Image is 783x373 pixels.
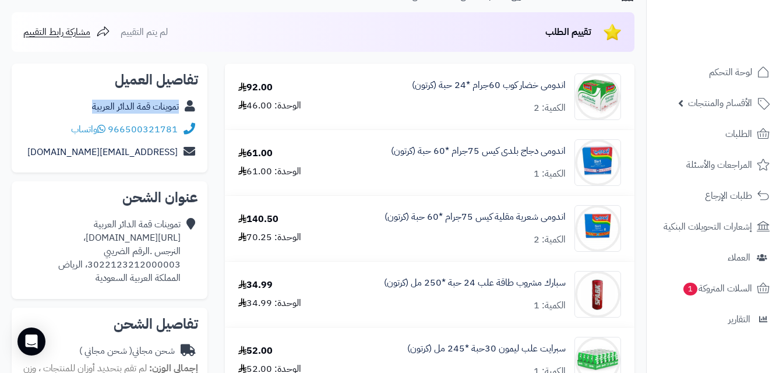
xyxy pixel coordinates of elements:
[534,167,566,181] div: الكمية: 1
[21,191,198,205] h2: عنوان الشحن
[728,249,750,266] span: العملاء
[575,205,620,252] img: 1747282501-49GxOi1ivnSFmiOaJUuMSRkWbJcibU5M-90x90.jpg
[654,120,776,148] a: الطلبات
[683,283,698,295] span: 1
[238,231,301,244] div: الوحدة: 70.25
[384,276,566,290] a: سبارك مشروب طاقة علب 24 حبة *250 مل (كرتون)
[407,342,566,356] a: سبرايت علب ليمون 30حبة *245 مل (كرتون)
[654,275,776,302] a: السلات المتروكة1
[92,100,179,114] a: تموينات قمة الدائر العربية
[534,299,566,312] div: الكمية: 1
[709,64,752,80] span: لوحة التحكم
[654,58,776,86] a: لوحة التحكم
[21,73,198,87] h2: تفاصيل العميل
[238,147,273,160] div: 61.00
[545,25,591,39] span: تقييم الطلب
[17,328,45,356] div: Open Intercom Messenger
[654,244,776,272] a: العملاء
[688,95,752,111] span: الأقسام والمنتجات
[575,73,620,120] img: 1747281281-61rDPewxzyL._AC_SL1000-90x90.jpg
[704,9,772,33] img: logo-2.png
[575,139,620,186] img: 1747282053-5ABykeYswuxMuW5FNwWNxRuGnPYpgwDk-90x90.jpg
[412,79,566,92] a: اندومى خضار كوب 60جرام *24 حبة (كرتون)
[238,81,273,94] div: 92.00
[682,280,752,297] span: السلات المتروكة
[391,145,566,158] a: اندومى دجاج بلدى كيس 75جرام *60 حبة (كرتون)
[654,305,776,333] a: التقارير
[238,99,301,112] div: الوحدة: 46.00
[79,344,132,358] span: ( شحن مجاني )
[654,182,776,210] a: طلبات الإرجاع
[728,311,750,328] span: التقارير
[21,317,198,331] h2: تفاصيل الشحن
[21,218,181,284] div: تموينات قمة الدائر العربية [URL][DOMAIN_NAME]، النرجس .الرقم الضريبي 3022123212000003، الرياض الم...
[108,122,178,136] a: 966500321781
[238,165,301,178] div: الوحدة: 61.00
[385,210,566,224] a: اندومى شعرية مقلية كيس 75جرام *60 حبة (كرتون)
[238,279,273,292] div: 34.99
[23,25,110,39] a: مشاركة رابط التقييم
[654,151,776,179] a: المراجعات والأسئلة
[23,25,90,39] span: مشاركة رابط التقييم
[534,101,566,115] div: الكمية: 2
[575,271,620,318] img: 1747517517-f85b5201-d493-429b-b138-9978c401-90x90.jpg
[79,344,175,358] div: شحن مجاني
[27,145,178,159] a: [EMAIL_ADDRESS][DOMAIN_NAME]
[686,157,752,173] span: المراجعات والأسئلة
[238,297,301,310] div: الوحدة: 34.99
[121,25,168,39] span: لم يتم التقييم
[705,188,752,204] span: طلبات الإرجاع
[725,126,752,142] span: الطلبات
[238,344,273,358] div: 52.00
[654,213,776,241] a: إشعارات التحويلات البنكية
[534,233,566,247] div: الكمية: 2
[664,219,752,235] span: إشعارات التحويلات البنكية
[238,213,278,226] div: 140.50
[71,122,105,136] a: واتساب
